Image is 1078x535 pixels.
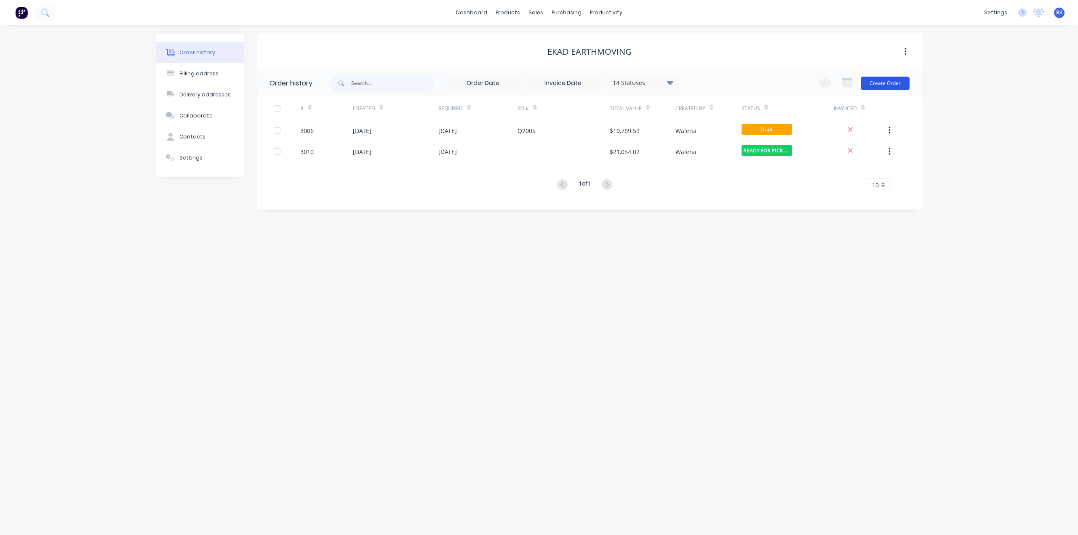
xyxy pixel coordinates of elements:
[834,105,857,112] div: Invoiced
[438,147,457,156] div: [DATE]
[448,77,518,90] input: Order Date
[518,126,536,135] div: Q2005
[528,77,598,90] input: Invoice Date
[610,97,675,120] div: Total Value
[675,105,705,112] div: Created By
[491,6,524,19] div: products
[300,105,304,112] div: #
[156,63,244,84] button: Billing address
[300,126,314,135] div: 3006
[353,126,371,135] div: [DATE]
[179,49,215,56] div: Order history
[156,84,244,105] button: Delivery addresses
[518,97,610,120] div: PO #
[861,77,910,90] button: Create Order
[980,6,1011,19] div: settings
[675,126,696,135] div: Walena
[586,6,627,19] div: productivity
[742,145,792,156] span: READY FOR PICKU...
[834,97,886,120] div: Invoiced
[156,126,244,147] button: Contacts
[179,70,219,77] div: Billing address
[353,97,438,120] div: Created
[179,112,213,120] div: Collaborate
[300,97,353,120] div: #
[179,91,231,98] div: Delivery addresses
[300,147,314,156] div: 3010
[872,181,879,189] span: 10
[156,42,244,63] button: Order history
[742,97,834,120] div: Status
[547,6,586,19] div: purchasing
[156,147,244,168] button: Settings
[518,105,529,112] div: PO #
[579,179,591,191] div: 1 of 1
[675,97,741,120] div: Created By
[742,105,760,112] div: Status
[742,124,792,135] span: Draft
[547,47,632,57] div: EKAD Earthmoving
[1056,9,1062,16] span: BS
[353,105,375,112] div: Created
[438,97,518,120] div: Required
[610,105,642,112] div: Total Value
[269,78,312,88] div: Order history
[610,147,640,156] div: $21,054.02
[156,105,244,126] button: Collaborate
[438,126,457,135] div: [DATE]
[15,6,28,19] img: Factory
[351,75,435,92] input: Search...
[524,6,547,19] div: sales
[179,154,203,162] div: Settings
[438,105,463,112] div: Required
[608,78,678,88] div: 14 Statuses
[353,147,371,156] div: [DATE]
[610,126,640,135] div: $10,769.59
[179,133,205,141] div: Contacts
[452,6,491,19] a: dashboard
[675,147,696,156] div: Walena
